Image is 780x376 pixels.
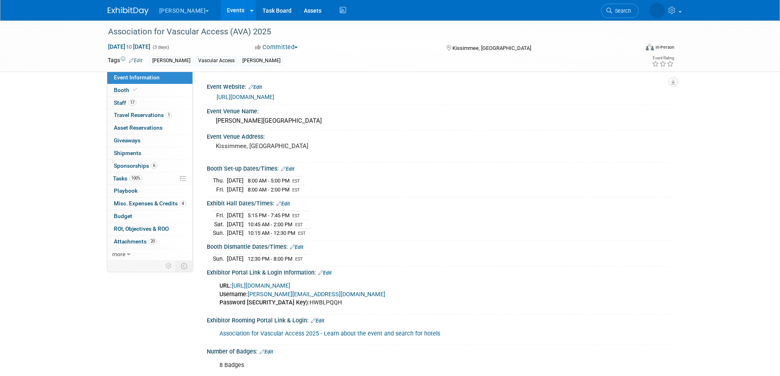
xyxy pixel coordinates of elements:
[114,150,141,156] span: Shipments
[207,131,673,141] div: Event Venue Address:
[114,74,160,81] span: Event Information
[128,99,136,106] span: 17
[125,43,133,50] span: to
[295,222,303,227] span: EST
[216,142,392,150] pre: Kissimmee, [GEOGRAPHIC_DATA]
[114,187,138,194] span: Playbook
[207,345,673,356] div: Number of Badges:
[292,178,300,184] span: EST
[213,185,227,194] td: Fri.
[452,45,531,51] span: Kissimmee, [GEOGRAPHIC_DATA]
[214,278,583,311] div: HWBLPQQH
[232,282,290,289] a: [URL][DOMAIN_NAME]
[114,213,132,219] span: Budget
[107,109,192,122] a: Travel Reservations1
[252,43,301,52] button: Committed
[298,231,306,236] span: EST
[649,3,665,18] img: Dawn Brown
[248,212,289,218] span: 5:15 PM - 7:45 PM
[652,56,674,60] div: Event Rating
[292,213,300,218] span: EST
[292,187,300,193] span: EST
[217,94,274,100] a: [URL][DOMAIN_NAME]
[281,166,294,172] a: Edit
[227,254,244,263] td: [DATE]
[248,178,289,184] span: 8:00 AM - 5:00 PM
[107,210,192,223] a: Budget
[601,4,639,18] a: Search
[114,112,172,118] span: Travel Reservations
[290,244,303,250] a: Edit
[207,314,673,325] div: Exhibitor Rooming Portal Link & Login:
[180,200,186,207] span: 4
[227,185,244,194] td: [DATE]
[107,97,192,109] a: Staff17
[107,147,192,160] a: Shipments
[213,115,667,127] div: [PERSON_NAME][GEOGRAPHIC_DATA]
[207,197,673,208] div: Exhibit Hall Dates/Times:
[108,43,151,50] span: [DATE] [DATE]
[249,84,262,90] a: Edit
[276,201,290,207] a: Edit
[295,257,303,262] span: EST
[248,221,292,227] span: 10:45 AM - 2:00 PM
[219,299,310,306] b: Password [SECURITY_DATA] Key):
[207,266,673,277] div: Exhibitor Portal Link & Login Information:
[248,230,295,236] span: 10:15 AM - 12:30 PM
[248,256,292,262] span: 12:30 PM - 8:00 PM
[107,223,192,235] a: ROI, Objectives & ROO
[114,137,140,144] span: Giveaways
[213,229,227,237] td: Sun.
[207,241,673,251] div: Booth Dismantle Dates/Times:
[612,8,631,14] span: Search
[227,176,244,185] td: [DATE]
[214,357,583,374] div: 8 Badges
[213,176,227,185] td: Thu.
[240,56,283,65] div: [PERSON_NAME]
[108,56,142,65] td: Tags
[113,175,142,182] span: Tasks
[114,162,157,169] span: Sponsorships
[150,56,193,65] div: [PERSON_NAME]
[219,330,440,337] a: Association for Vascular Access 2025 - Learn about the event and search for hotels
[207,105,673,115] div: Event Venue Name:
[114,87,139,93] span: Booth
[311,318,324,324] a: Edit
[219,291,248,298] b: Username:
[166,112,172,118] span: 1
[114,124,163,131] span: Asset Reservations
[219,282,232,289] b: URL:
[260,349,273,355] a: Edit
[129,58,142,63] a: Edit
[149,238,157,244] span: 20
[196,56,237,65] div: Vascular Access
[114,225,169,232] span: ROI, Objectives & ROO
[590,43,675,55] div: Event Format
[213,220,227,229] td: Sat.
[129,175,142,181] span: 100%
[114,200,186,207] span: Misc. Expenses & Credits
[655,44,674,50] div: In-Person
[646,44,654,50] img: Format-Inperson.png
[107,84,192,97] a: Booth
[213,254,227,263] td: Sun.
[107,72,192,84] a: Event Information
[105,25,626,39] div: Association for Vascular Access (AVA) 2025
[227,211,244,220] td: [DATE]
[248,187,289,193] span: 8:00 AM - 2:00 PM
[107,122,192,134] a: Asset Reservations
[107,135,192,147] a: Giveaways
[107,198,192,210] a: Misc. Expenses & Credits4
[227,220,244,229] td: [DATE]
[152,45,169,50] span: (3 days)
[207,81,673,91] div: Event Website:
[248,291,385,298] a: [PERSON_NAME][EMAIL_ADDRESS][DOMAIN_NAME]
[114,99,136,106] span: Staff
[151,162,157,169] span: 6
[162,261,176,271] td: Personalize Event Tab Strip
[112,251,125,257] span: more
[227,229,244,237] td: [DATE]
[107,248,192,261] a: more
[207,162,673,173] div: Booth Set-up Dates/Times:
[108,7,149,15] img: ExhibitDay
